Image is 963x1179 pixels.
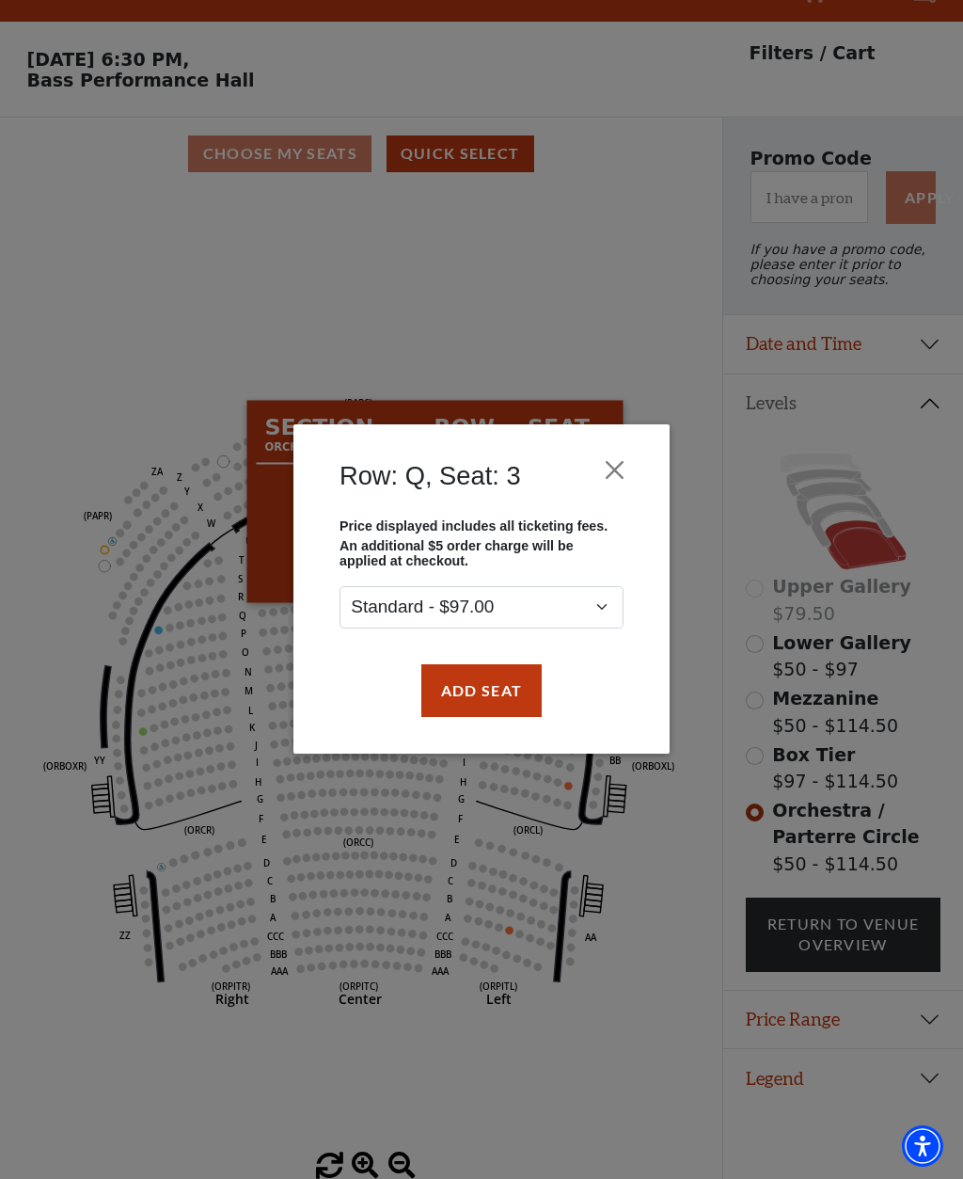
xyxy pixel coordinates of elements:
[902,1125,943,1167] div: Accessibility Menu
[597,453,633,488] button: Close
[421,664,542,717] button: Add Seat
[339,461,521,492] h4: Row: Q, Seat: 3
[339,538,624,568] p: An additional $5 order charge will be applied at checkout.
[339,519,624,534] p: Price displayed includes all ticketing fees.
